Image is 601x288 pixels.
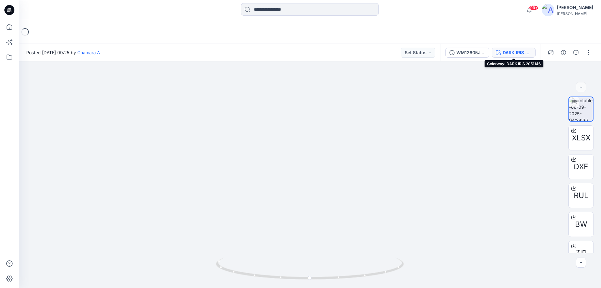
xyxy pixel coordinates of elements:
[557,11,593,16] div: [PERSON_NAME]
[542,4,554,16] img: avatar
[572,132,590,144] span: XLSX
[574,161,588,172] span: DXF
[456,49,485,56] div: WM12605J_ADM_POINTELLE SHORT_COLORWAY_REV5
[492,48,536,58] button: DARK IRIS 2051146
[558,48,568,58] button: Details
[569,97,593,121] img: turntable-06-09-2025-04:28:36
[503,49,532,56] div: DARK IRIS 2051146
[77,50,100,55] a: Chamara A
[248,10,372,288] img: eyJhbGciOiJIUzI1NiIsImtpZCI6IjAiLCJzbHQiOiJzZXMiLCJ0eXAiOiJKV1QifQ.eyJkYXRhIjp7InR5cGUiOiJzdG9yYW...
[26,49,100,56] span: Posted [DATE] 09:25 by
[575,248,587,259] span: ZIP
[574,190,588,201] span: RUL
[575,219,587,230] span: BW
[557,4,593,11] div: [PERSON_NAME]
[529,5,538,10] span: 99+
[445,48,489,58] button: WM12605J_ADM_POINTELLE SHORT_COLORWAY_REV5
